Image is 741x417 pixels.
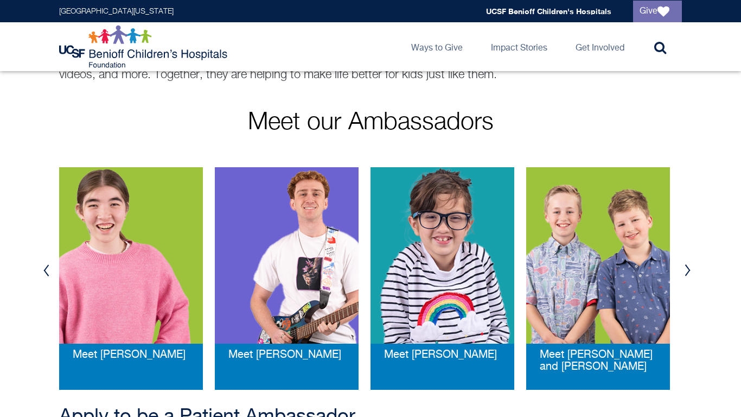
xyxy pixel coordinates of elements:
[73,349,186,361] a: Meet [PERSON_NAME]
[403,22,471,71] a: Ways to Give
[633,1,682,22] a: Give
[384,349,497,361] a: Meet [PERSON_NAME]
[679,254,695,287] button: Next
[59,110,682,135] p: Meet our Ambassadors
[567,22,633,71] a: Get Involved
[59,8,174,15] a: [GEOGRAPHIC_DATA][US_STATE]
[59,25,230,68] img: Logo for UCSF Benioff Children's Hospitals Foundation
[228,349,341,361] a: Meet [PERSON_NAME]
[482,22,556,71] a: Impact Stories
[73,349,186,361] span: Meet [PERSON_NAME]
[59,167,203,336] a: patient ambassador brady
[228,349,341,361] span: Meet [PERSON_NAME]
[486,7,611,16] a: UCSF Benioff Children's Hospitals
[540,349,656,373] a: Meet [PERSON_NAME] and [PERSON_NAME]
[540,349,653,372] span: Meet [PERSON_NAME] and [PERSON_NAME]
[38,254,54,287] button: Previous
[384,349,497,361] span: Meet [PERSON_NAME]
[59,167,203,344] img: patient ambassador brady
